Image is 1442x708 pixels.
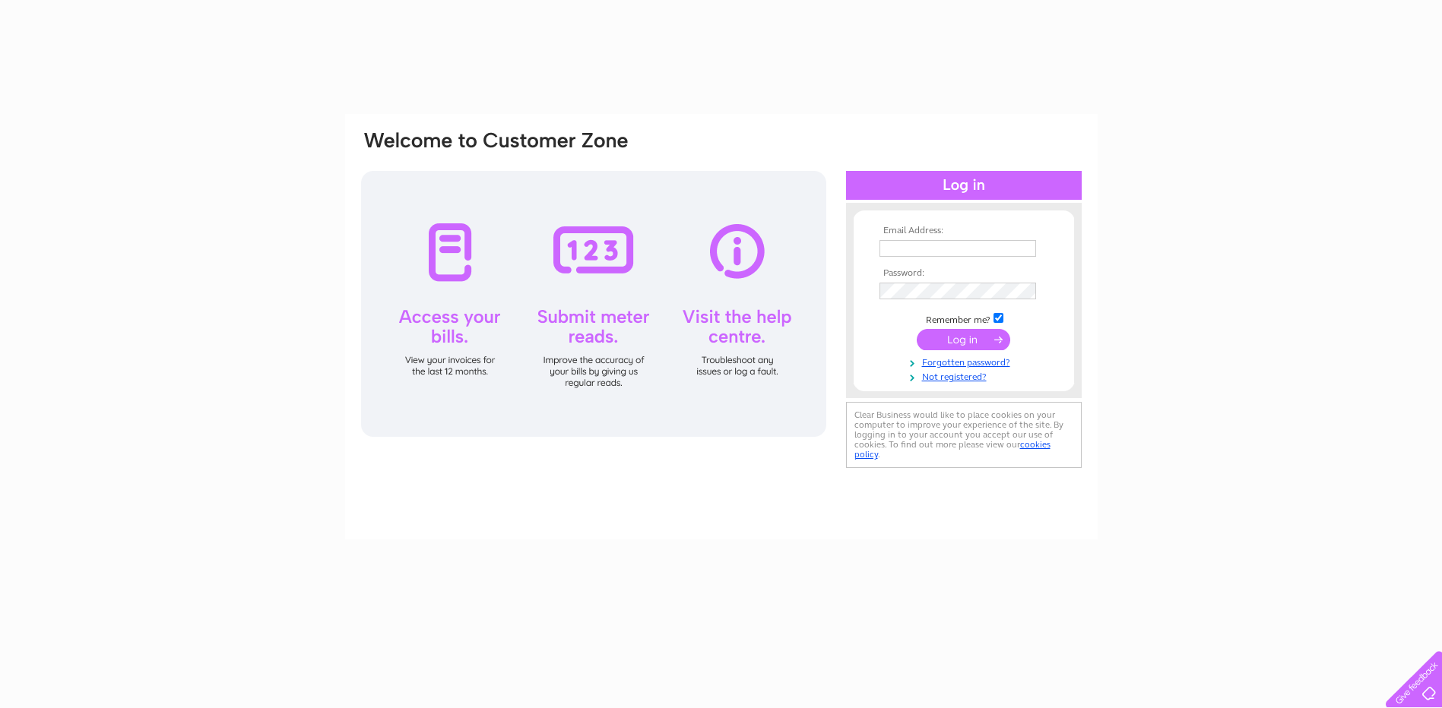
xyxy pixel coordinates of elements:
[876,226,1052,236] th: Email Address:
[854,439,1051,460] a: cookies policy
[917,329,1010,350] input: Submit
[879,368,1052,383] a: Not registered?
[876,268,1052,279] th: Password:
[846,402,1082,468] div: Clear Business would like to place cookies on your computer to improve your experience of the sit...
[876,311,1052,326] td: Remember me?
[879,354,1052,368] a: Forgotten password?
